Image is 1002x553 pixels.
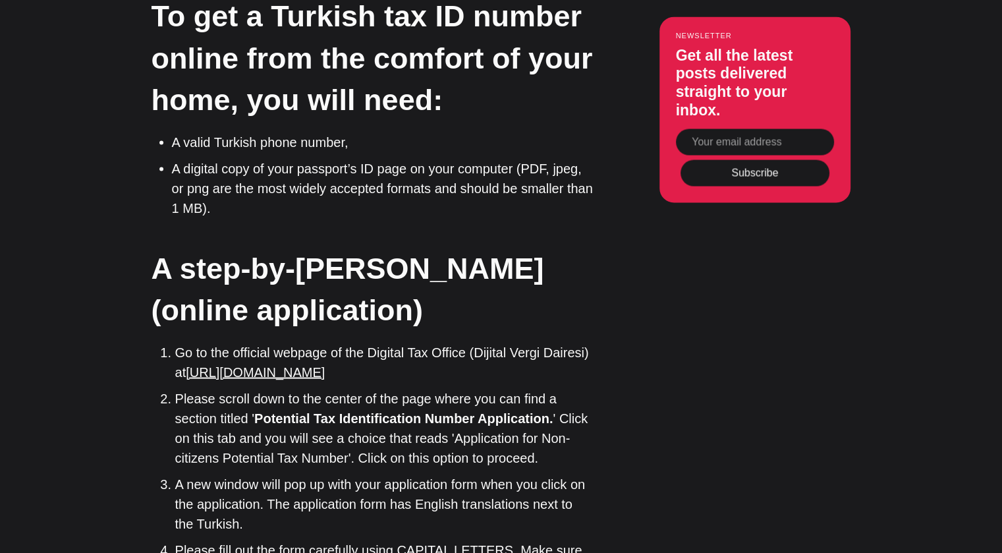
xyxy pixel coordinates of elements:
button: Subscribe [681,160,829,186]
input: Your email address [676,129,834,156]
li: Go to the official webpage of the Digital Tax Office (Dijital Vergi Dairesi) at [175,342,594,382]
a: [URL][DOMAIN_NAME] [186,364,325,379]
strong: Potential Tax Identification Number Application. [254,411,553,425]
li: A digital copy of your passport’s ID page on your computer (PDF, jpeg, or png are the most widely... [172,158,594,218]
h2: A step-by-[PERSON_NAME] (online application) [152,247,593,330]
li: Please scroll down to the center of the page where you can find a section titled ' ' Click on thi... [175,388,594,467]
h3: Get all the latest posts delivered straight to your inbox. [676,46,834,119]
small: Newsletter [676,31,834,39]
li: A valid Turkish phone number, [172,132,594,152]
li: A new window will pop up with your application form when you click on the application. The applic... [175,474,594,533]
